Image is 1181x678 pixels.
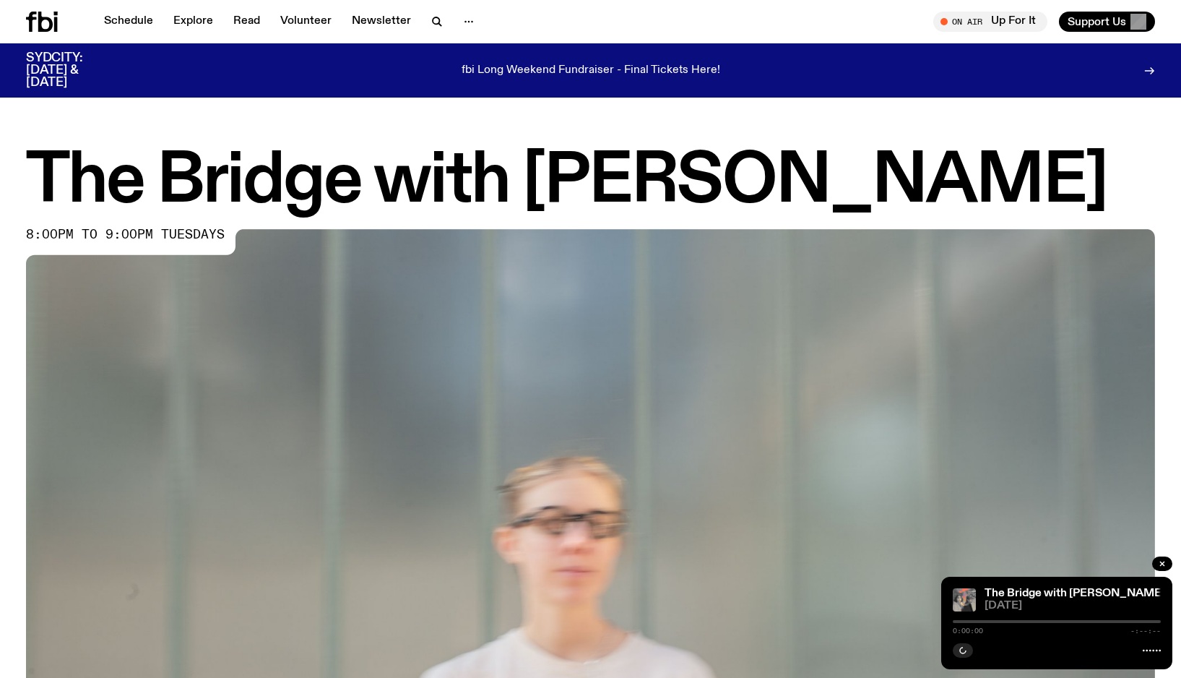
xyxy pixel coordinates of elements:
[1068,15,1126,28] span: Support Us
[933,12,1047,32] button: On AirUp For It
[26,52,118,89] h3: SYDCITY: [DATE] & [DATE]
[225,12,269,32] a: Read
[343,12,420,32] a: Newsletter
[953,627,983,635] span: 0:00:00
[95,12,162,32] a: Schedule
[462,64,720,77] p: fbi Long Weekend Fundraiser - Final Tickets Here!
[26,150,1155,215] h1: The Bridge with [PERSON_NAME]
[1130,627,1161,635] span: -:--:--
[165,12,222,32] a: Explore
[272,12,340,32] a: Volunteer
[1059,12,1155,32] button: Support Us
[26,229,225,241] span: 8:00pm to 9:00pm tuesdays
[985,601,1161,612] span: [DATE]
